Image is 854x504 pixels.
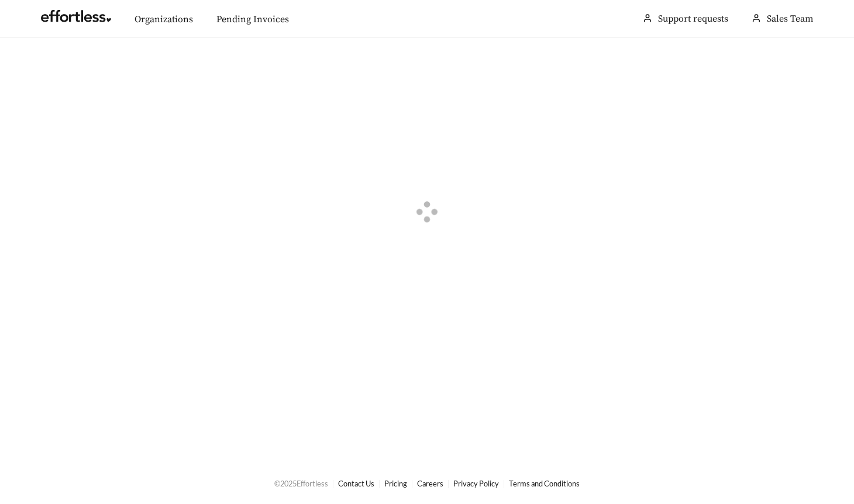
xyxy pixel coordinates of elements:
a: Privacy Policy [453,479,499,488]
a: Organizations [135,13,193,25]
span: © 2025 Effortless [274,479,328,488]
a: Pending Invoices [216,13,289,25]
a: Support requests [658,13,728,25]
span: Sales Team [767,13,813,25]
a: Careers [417,479,443,488]
a: Pricing [384,479,407,488]
a: Contact Us [338,479,374,488]
a: Terms and Conditions [509,479,580,488]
